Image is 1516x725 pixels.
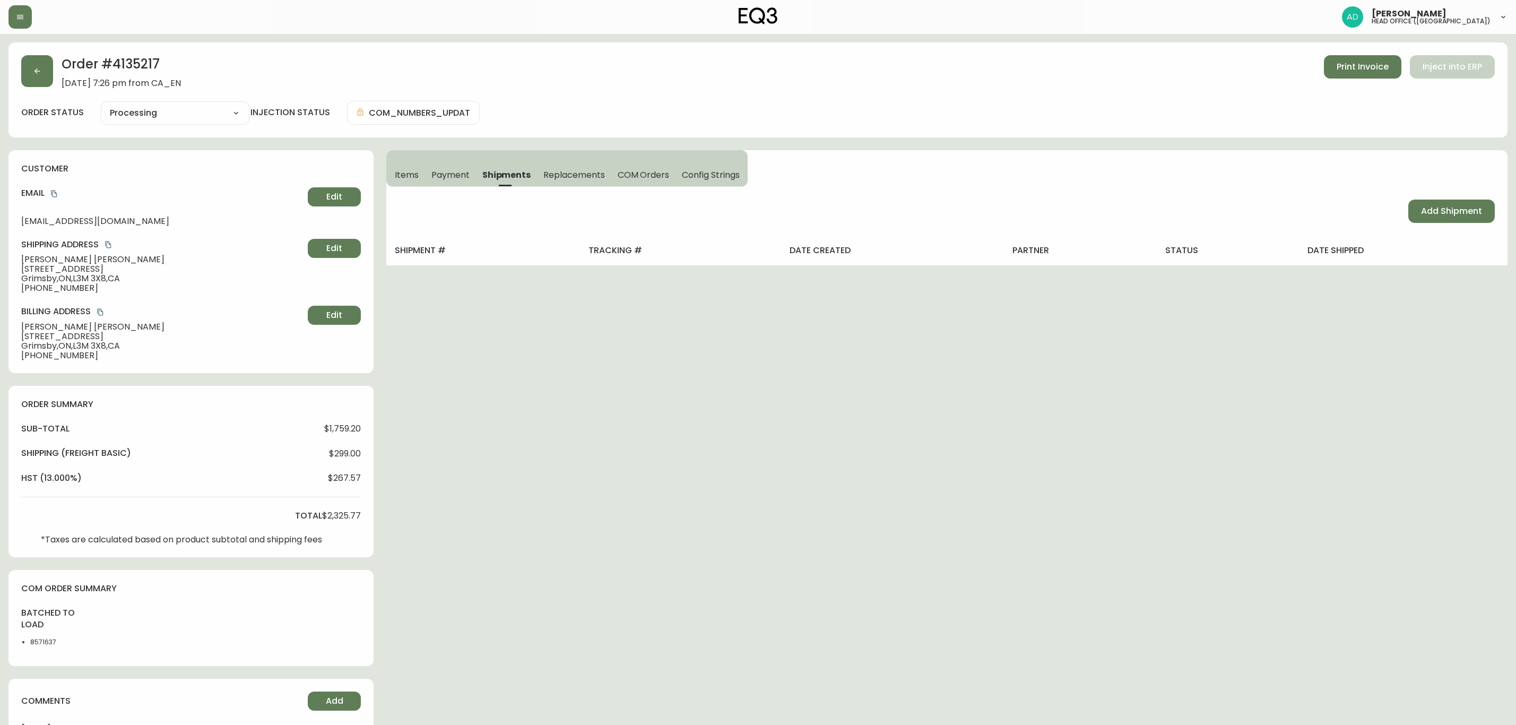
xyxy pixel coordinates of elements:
h5: head office ([GEOGRAPHIC_DATA]) [1372,18,1491,24]
span: Edit [326,243,342,254]
h4: Shipping Address [21,239,304,251]
h4: date created [790,245,995,256]
span: $1,759.20 [324,424,361,434]
h4: Shipping ( Freight Basic ) [21,447,131,459]
h4: date shipped [1307,245,1500,256]
span: $2,325.77 [322,511,361,521]
h4: Email [21,187,304,199]
span: Items [395,169,419,180]
span: Add [326,695,343,707]
button: copy [49,188,59,199]
h2: Order # 4135217 [62,55,181,79]
h4: hst (13.000%) [21,472,82,484]
h4: comments [21,695,71,707]
span: [PHONE_NUMBER] [21,283,304,293]
span: Edit [326,309,342,321]
span: [PERSON_NAME] [PERSON_NAME] [21,255,304,264]
h4: status [1165,245,1290,256]
span: [PHONE_NUMBER] [21,351,304,360]
button: Edit [308,239,361,258]
h4: customer [21,163,361,175]
span: COM Orders [618,169,670,180]
button: Edit [308,306,361,325]
h4: total [295,510,322,522]
h4: tracking # [588,245,773,256]
span: Payment [431,169,470,180]
span: $299.00 [329,449,361,459]
span: $267.57 [328,473,361,483]
button: Add [308,692,361,711]
span: [STREET_ADDRESS] [21,264,304,274]
label: order status [21,107,84,118]
span: Grimsby , ON , L3M 3X8 , CA [21,274,304,283]
li: 8571637 [30,637,79,647]
h4: Billing Address [21,306,304,317]
p: *Taxes are calculated based on product subtotal and shipping fees [41,535,322,545]
h4: injection status [250,107,330,118]
img: d8effa94dd6239b168051e3e8076aa0c [1342,6,1363,28]
h4: shipment # [395,245,571,256]
h4: com order summary [21,583,361,594]
span: Grimsby , ON , L3M 3X8 , CA [21,341,304,351]
span: [PERSON_NAME] [PERSON_NAME] [21,322,304,332]
button: Print Invoice [1324,55,1401,79]
span: Replacements [543,169,604,180]
span: Print Invoice [1337,61,1389,73]
button: copy [103,239,114,250]
span: Shipments [482,169,531,180]
h4: partner [1012,245,1148,256]
span: Edit [326,191,342,203]
h4: order summary [21,399,361,410]
img: logo [739,7,778,24]
span: [DATE] 7:26 pm from CA_EN [62,79,181,88]
h4: batched to load [21,607,79,631]
button: copy [95,307,106,317]
span: [STREET_ADDRESS] [21,332,304,341]
span: Add Shipment [1421,205,1482,217]
span: Config Strings [682,169,739,180]
button: Add Shipment [1408,200,1495,223]
span: [PERSON_NAME] [1372,10,1446,18]
button: Edit [308,187,361,206]
h4: sub-total [21,423,70,435]
span: [EMAIL_ADDRESS][DOMAIN_NAME] [21,217,304,226]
